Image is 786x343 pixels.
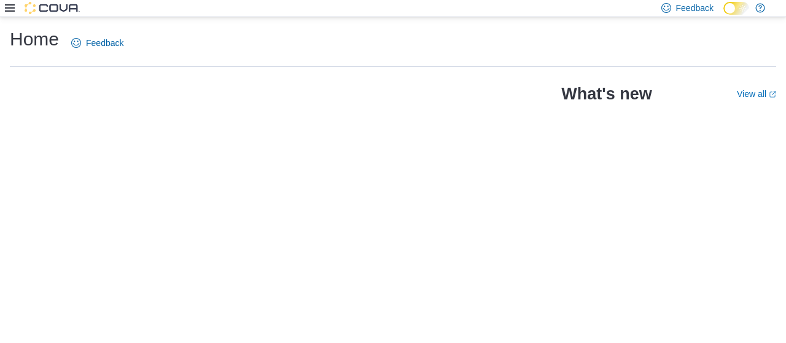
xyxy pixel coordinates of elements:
[66,31,128,55] a: Feedback
[10,27,59,52] h1: Home
[25,2,80,14] img: Cova
[676,2,714,14] span: Feedback
[561,84,652,104] h2: What's new
[723,2,749,15] input: Dark Mode
[86,37,123,49] span: Feedback
[737,89,776,99] a: View allExternal link
[769,91,776,98] svg: External link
